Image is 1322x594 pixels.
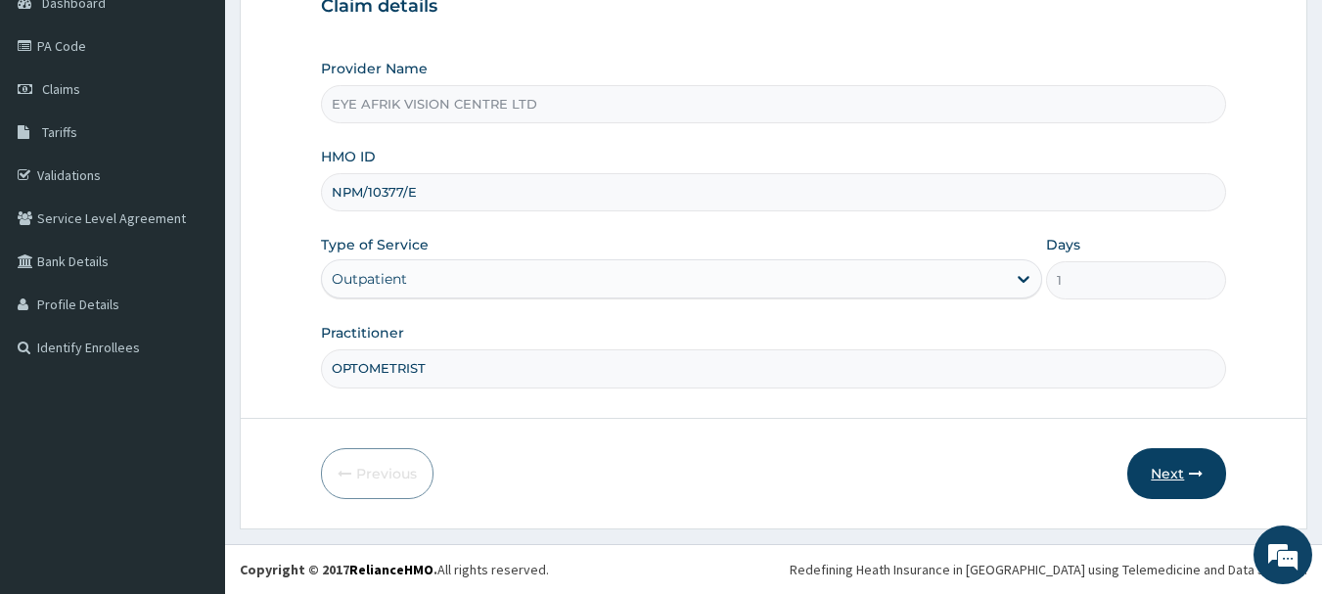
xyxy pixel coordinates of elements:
div: Chat with us now [102,110,329,135]
input: Enter Name [321,349,1227,388]
textarea: Type your message and hit 'Enter' [10,390,373,459]
label: Days [1046,235,1080,254]
span: Claims [42,80,80,98]
label: HMO ID [321,147,376,166]
img: d_794563401_company_1708531726252_794563401 [36,98,79,147]
div: Redefining Heath Insurance in [GEOGRAPHIC_DATA] using Telemedicine and Data Science! [790,560,1307,579]
a: RelianceHMO [349,561,433,578]
div: Minimize live chat window [321,10,368,57]
span: We're online! [114,174,270,372]
footer: All rights reserved. [225,544,1322,594]
span: Tariffs [42,123,77,141]
label: Provider Name [321,59,428,78]
input: Enter HMO ID [321,173,1227,211]
button: Next [1127,448,1226,499]
button: Previous [321,448,433,499]
label: Practitioner [321,323,404,343]
strong: Copyright © 2017 . [240,561,437,578]
div: Outpatient [332,269,407,289]
label: Type of Service [321,235,429,254]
